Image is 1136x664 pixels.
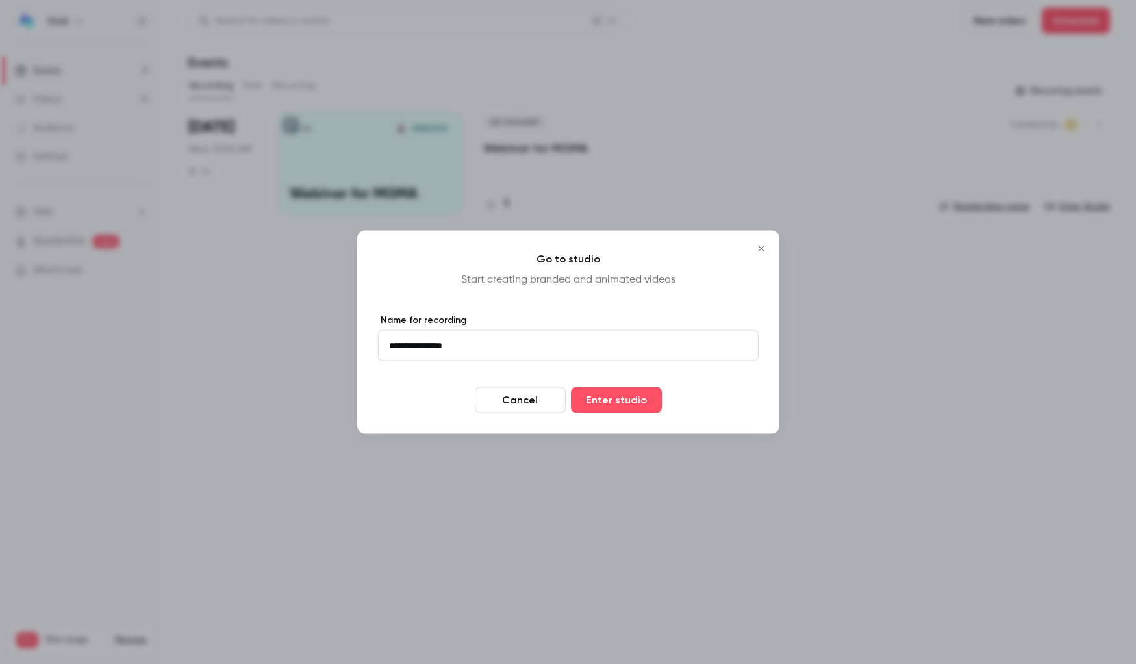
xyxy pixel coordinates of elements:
[378,251,759,267] h4: Go to studio
[571,387,662,413] button: Enter studio
[378,272,759,288] p: Start creating branded and animated videos
[748,236,774,262] button: Close
[378,314,759,327] label: Name for recording
[475,387,566,413] button: Cancel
